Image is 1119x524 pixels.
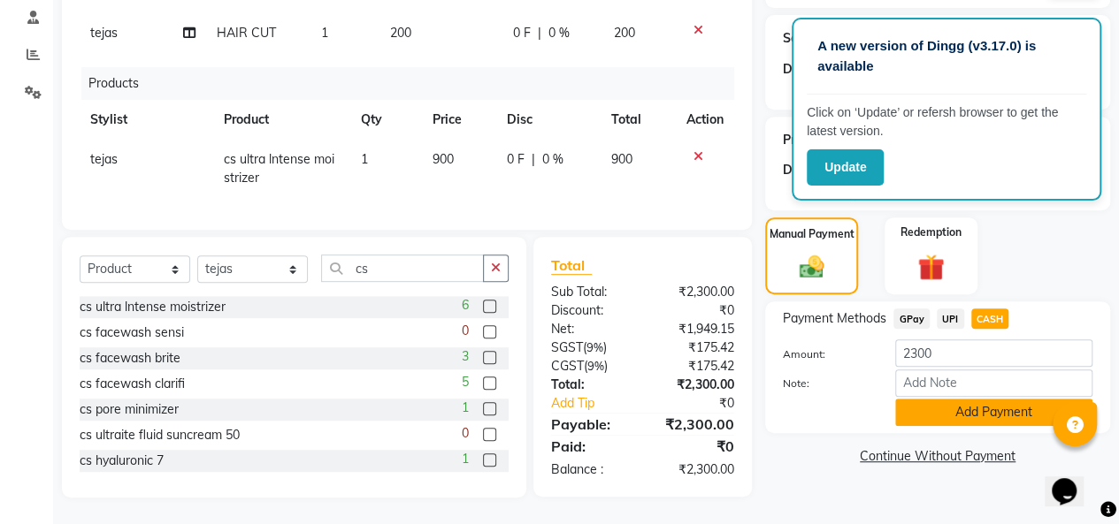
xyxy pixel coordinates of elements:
[81,67,747,100] div: Products
[80,349,180,368] div: cs facewash brite
[614,25,635,41] span: 200
[770,226,855,242] label: Manual Payment
[80,400,179,419] div: cs pore minimizer
[80,375,185,393] div: cs facewash clarifi
[538,338,643,357] div: ( )
[548,24,570,42] span: 0 %
[895,369,1092,397] input: Add Note
[538,320,643,338] div: Net:
[783,60,838,79] div: Discount:
[80,452,164,470] div: cs hyaluronic 7
[642,283,747,301] div: ₹2,300.00
[321,25,328,41] span: 1
[817,36,1076,76] p: A new version of Dingg (v3.17.0) is available
[217,25,276,41] span: HAIR CUT
[676,100,734,140] th: Action
[807,103,1086,140] p: Click on ‘Update’ or refersh browser to get the latest version.
[642,338,747,357] div: ₹175.42
[937,308,964,329] span: UPI
[421,100,495,140] th: Price
[601,100,676,140] th: Total
[538,24,541,42] span: |
[783,161,838,179] div: Discount:
[538,376,643,394] div: Total:
[462,347,469,366] span: 3
[642,436,747,457] div: ₹0
[783,309,886,328] span: Payment Methods
[90,151,118,167] span: tejas
[769,447,1107,466] a: Continue Without Payment
[349,100,421,140] th: Qty
[80,298,226,316] div: cs ultra lntense moistrizer
[538,283,643,301] div: Sub Total:
[532,150,535,169] span: |
[80,426,240,444] div: cs ultraite fluid suncream 50
[462,296,469,315] span: 6
[496,100,602,140] th: Disc
[642,376,747,394] div: ₹2,300.00
[807,149,884,186] button: Update
[587,359,604,373] span: 9%
[895,399,1092,426] button: Add Payment
[893,308,930,329] span: GPay
[538,460,643,479] div: Balance :
[551,358,584,374] span: CGST
[642,460,747,479] div: ₹2,300.00
[1045,453,1101,506] iframe: chat widget
[901,224,962,240] label: Redemption
[462,373,469,391] span: 5
[321,254,484,282] input: Search or Scan
[90,25,118,41] span: tejas
[660,394,747,413] div: ₹0
[513,24,531,42] span: 0 F
[971,308,1009,329] span: CASH
[551,339,583,355] span: SGST
[770,346,882,362] label: Amount:
[462,450,469,468] span: 1
[538,301,643,320] div: Discount:
[586,340,603,354] span: 9%
[642,320,747,338] div: ₹1,949.15
[507,150,525,169] span: 0 F
[462,399,469,417] span: 1
[224,151,334,186] span: cs ultra lntense moistrizer
[462,322,469,340] span: 0
[642,414,747,435] div: ₹2,300.00
[542,150,563,169] span: 0 %
[909,251,953,284] img: _gift.svg
[895,339,1092,367] input: Amount
[783,29,863,48] div: Service Total:
[432,151,453,167] span: 900
[783,131,865,149] div: Product Total:
[551,256,592,275] span: Total
[538,394,660,413] a: Add Tip
[770,376,882,391] label: Note:
[538,436,643,457] div: Paid:
[390,25,411,41] span: 200
[611,151,632,167] span: 900
[213,100,349,140] th: Product
[80,100,213,140] th: Stylist
[642,357,747,376] div: ₹175.42
[538,357,643,376] div: ( )
[792,253,832,281] img: _cash.svg
[462,424,469,443] span: 0
[80,323,184,342] div: cs facewash sensi
[538,414,643,435] div: Payable:
[360,151,367,167] span: 1
[642,301,747,320] div: ₹0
